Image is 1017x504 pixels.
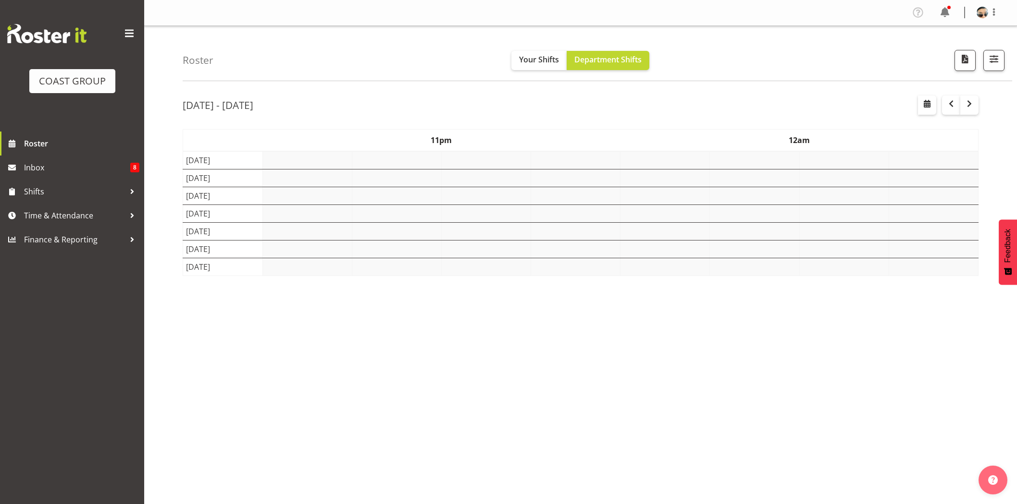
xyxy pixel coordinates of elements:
img: help-xxl-2.png [988,475,998,485]
div: COAST GROUP [39,74,106,88]
button: Department Shifts [567,51,649,70]
th: 11pm [262,129,620,151]
td: [DATE] [183,169,263,187]
span: Your Shifts [519,54,559,65]
h2: [DATE] - [DATE] [183,99,253,111]
td: [DATE] [183,240,263,258]
span: 8 [130,163,139,172]
img: Rosterit website logo [7,24,87,43]
td: [DATE] [183,204,263,222]
span: Finance & Reporting [24,232,125,247]
button: Filter Shifts [983,50,1005,71]
span: Department Shifts [574,54,642,65]
td: [DATE] [183,187,263,204]
span: Time & Attendance [24,208,125,223]
button: Feedback - Show survey [999,219,1017,285]
button: Select a specific date within the roster. [918,96,936,115]
td: [DATE] [183,258,263,276]
h4: Roster [183,55,213,66]
button: Download a PDF of the roster according to the set date range. [955,50,976,71]
span: Feedback [1004,229,1012,263]
button: Your Shifts [511,51,567,70]
td: [DATE] [183,222,263,240]
span: Roster [24,136,139,151]
span: Inbox [24,160,130,175]
img: aof-anujarawat71d0d1c466b097e0dd92e270e9672f26.png [977,7,988,18]
th: 12am [620,129,979,151]
td: [DATE] [183,151,263,169]
span: Shifts [24,184,125,199]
